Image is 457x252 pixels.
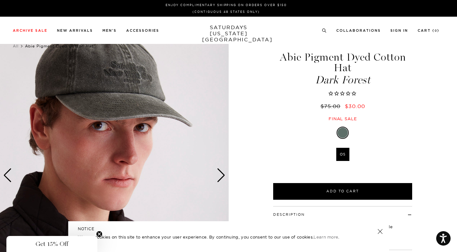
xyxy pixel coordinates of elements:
div: Final sale [272,116,413,122]
span: Dark Forest [272,75,413,85]
button: Add to Cart [273,183,412,200]
del: $75.00 [321,103,343,109]
small: 0 [435,29,437,32]
h5: NOTICE [78,226,379,232]
div: Get 15% OffClose teaser [6,236,97,252]
a: New Arrivals [57,29,93,32]
h1: Abie Pigment Dyed Cotton Hat [272,52,413,85]
a: Archive Sale [13,29,47,32]
a: Collaborations [336,29,381,32]
span: Rated 0.0 out of 5 stars 0 reviews [272,90,413,97]
div: Next slide [217,168,225,182]
a: Learn more [314,234,338,239]
button: Description [273,213,305,216]
button: Close teaser [96,231,102,237]
p: We use cookies on this site to enhance your user experience. By continuing, you consent to our us... [78,234,357,240]
a: Cart (0) [418,29,439,32]
a: Men's [102,29,117,32]
span: $30.00 [345,103,365,109]
p: (Contiguous 48 States Only) [15,9,437,14]
a: Accessories [126,29,159,32]
span: Get 15% Off [36,240,68,248]
div: Previous slide [3,168,12,182]
a: All [13,44,19,48]
span: Abie Pigment Dyed Cotton Hat [25,44,94,48]
label: OS [336,148,349,161]
p: Enjoy Complimentary Shipping on Orders Over $150 [15,3,437,7]
a: Sign In [390,29,408,32]
a: SATURDAYS[US_STATE][GEOGRAPHIC_DATA] [202,24,255,43]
